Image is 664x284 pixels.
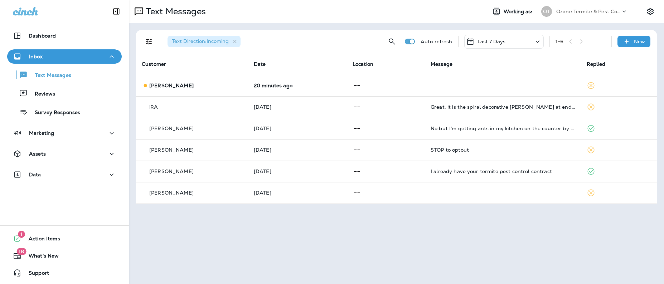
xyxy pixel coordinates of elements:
[149,104,158,110] p: iRA
[149,168,194,174] p: [PERSON_NAME]
[28,109,80,116] p: Survey Responses
[29,151,46,157] p: Assets
[556,39,563,44] div: 1 - 6
[254,190,341,196] p: Oct 6, 2025 03:34 PM
[634,39,645,44] p: New
[21,236,60,244] span: Action Items
[143,6,206,17] p: Text Messages
[142,34,156,49] button: Filters
[431,168,575,174] div: I already have your termite pest control contract
[541,6,552,17] div: OT
[7,147,122,161] button: Assets
[149,190,194,196] p: [PERSON_NAME]
[21,270,49,279] span: Support
[149,126,194,131] p: [PERSON_NAME]
[29,130,54,136] p: Marketing
[21,253,59,261] span: What's New
[556,9,621,14] p: Ozane Termite & Pest Control
[7,29,122,43] button: Dashboard
[254,61,266,67] span: Date
[29,33,56,39] p: Dashboard
[431,147,575,153] div: STOP to optout
[254,147,341,153] p: Oct 10, 2025 08:14 AM
[149,147,194,153] p: [PERSON_NAME]
[7,67,122,82] button: Text Messages
[28,72,71,79] p: Text Messages
[431,126,575,131] div: No but I'm getting ants in my kitchen on the counter by the sink
[106,4,126,19] button: Collapse Sidebar
[7,266,122,280] button: Support
[504,9,534,15] span: Working as:
[16,248,26,255] span: 18
[149,83,194,88] p: [PERSON_NAME]
[28,91,55,98] p: Reviews
[353,61,373,67] span: Location
[7,249,122,263] button: 18What's New
[431,61,452,67] span: Message
[142,61,166,67] span: Customer
[29,172,41,177] p: Data
[7,49,122,64] button: Inbox
[7,104,122,119] button: Survey Responses
[644,5,657,18] button: Settings
[431,104,575,110] div: Great. it is the spiral decorative bush at end of driveway. We have two on either side of the dri...
[172,38,229,44] span: Text Direction : Incoming
[168,36,241,47] div: Text Direction:Incoming
[421,39,452,44] p: Auto refresh
[385,34,399,49] button: Search Messages
[18,231,25,238] span: 1
[254,168,341,174] p: Oct 9, 2025 06:32 PM
[478,39,506,44] p: Last 7 Days
[7,167,122,182] button: Data
[254,126,341,131] p: Oct 10, 2025 11:50 AM
[7,126,122,140] button: Marketing
[254,104,341,110] p: Oct 10, 2025 01:58 PM
[29,54,43,59] p: Inbox
[7,86,122,101] button: Reviews
[587,61,605,67] span: Replied
[7,231,122,246] button: 1Action Items
[254,83,341,88] p: Oct 13, 2025 03:10 PM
